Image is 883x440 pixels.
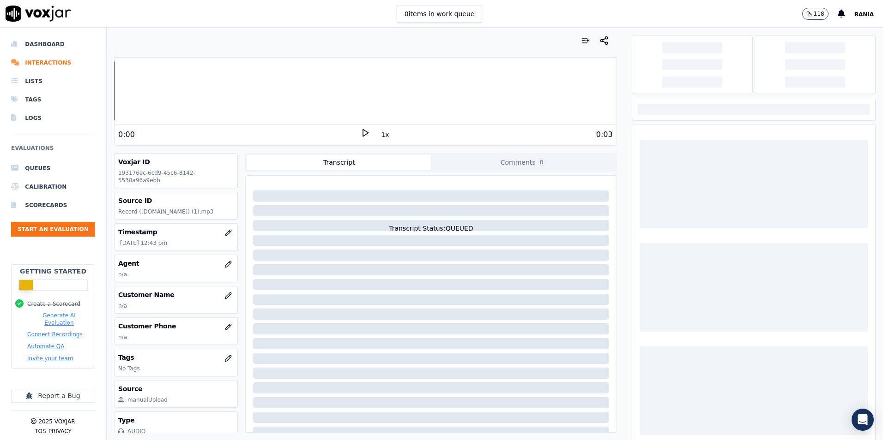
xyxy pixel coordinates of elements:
[127,396,168,404] div: manualUpload
[127,428,145,435] div: AUDIO
[854,11,874,18] span: Rania
[118,259,234,268] h3: Agent
[11,222,95,237] button: Start an Evaluation
[11,54,95,72] a: Interactions
[118,365,234,372] p: No Tags
[11,72,95,90] a: Lists
[11,196,95,214] a: Scorecards
[11,143,95,159] h6: Evaluations
[596,129,613,140] div: 0:03
[852,409,874,431] div: Open Intercom Messenger
[397,5,483,23] button: 0items in work queue
[854,8,883,19] button: Rania
[20,267,86,276] h2: Getting Started
[118,321,234,331] h3: Customer Phone
[118,227,234,237] h3: Timestamp
[118,333,234,341] p: n/a
[118,169,234,184] p: 193176ec-6cd9-45c6-8142-5538a96a9ebb
[27,331,83,338] button: Connect Recordings
[431,155,615,170] button: Comments
[538,158,546,166] span: 0
[11,159,95,178] a: Queues
[118,129,135,140] div: 0:00
[27,312,91,327] button: Generate AI Evaluation
[6,6,71,22] img: voxjar logo
[118,416,234,425] h3: Type
[118,271,234,278] p: n/a
[11,109,95,127] a: Logs
[11,90,95,109] a: Tags
[11,178,95,196] a: Calibration
[814,10,824,18] p: 118
[27,343,64,350] button: Automate QA
[802,8,838,20] button: 118
[48,428,72,435] button: Privacy
[27,355,73,362] button: Invite your team
[118,196,234,205] h3: Source ID
[118,384,234,393] h3: Source
[120,239,234,247] p: [DATE] 12:43 pm
[249,179,613,233] div: Transcript Status: QUEUED
[38,418,75,425] p: 2025 Voxjar
[118,302,234,309] p: n/a
[802,8,829,20] button: 118
[118,208,234,215] p: Record ([DOMAIN_NAME]) (1).mp3
[11,35,95,54] a: Dashboard
[118,290,234,299] h3: Customer Name
[247,155,431,170] button: Transcript
[35,428,46,435] button: TOS
[27,300,80,308] button: Create a Scorecard
[379,128,391,141] button: 1x
[118,157,234,166] h3: Voxjar ID
[11,389,95,403] button: Report a Bug
[118,353,234,362] h3: Tags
